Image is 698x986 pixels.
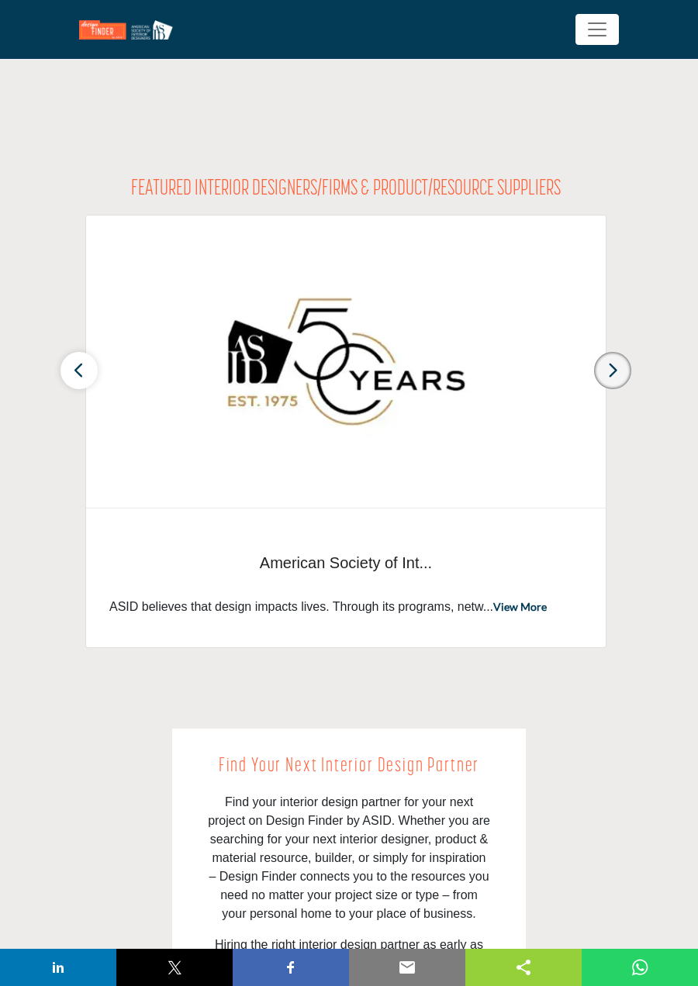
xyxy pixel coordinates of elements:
span: American Society of Int... [109,551,582,574]
img: twitter sharing button [165,958,184,977]
img: whatsapp sharing button [631,958,649,977]
img: American Society of Interior Designers [86,215,606,508]
img: sharethis sharing button [514,958,533,977]
img: email sharing button [398,958,416,977]
h2: FEATURED INTERIOR DESIGNERS/FIRMS & PRODUCT/RESOURCE SUPPLIERS [131,177,561,203]
span: American Society of Interior Designers [109,540,582,586]
a: View More [493,600,547,613]
button: Toggle navigation [575,14,619,45]
img: facebook sharing button [282,958,300,977]
p: ASID believes that design impacts lives. Through its programs, netw... [109,598,582,616]
img: linkedin sharing button [49,958,67,977]
p: Find your interior design partner for your next project on Design Finder by ASID. Whether you are... [207,793,491,923]
img: Site Logo [79,20,181,40]
h2: Find Your Next Interior Design Partner [207,752,491,781]
a: American Society of Int... [109,540,582,586]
